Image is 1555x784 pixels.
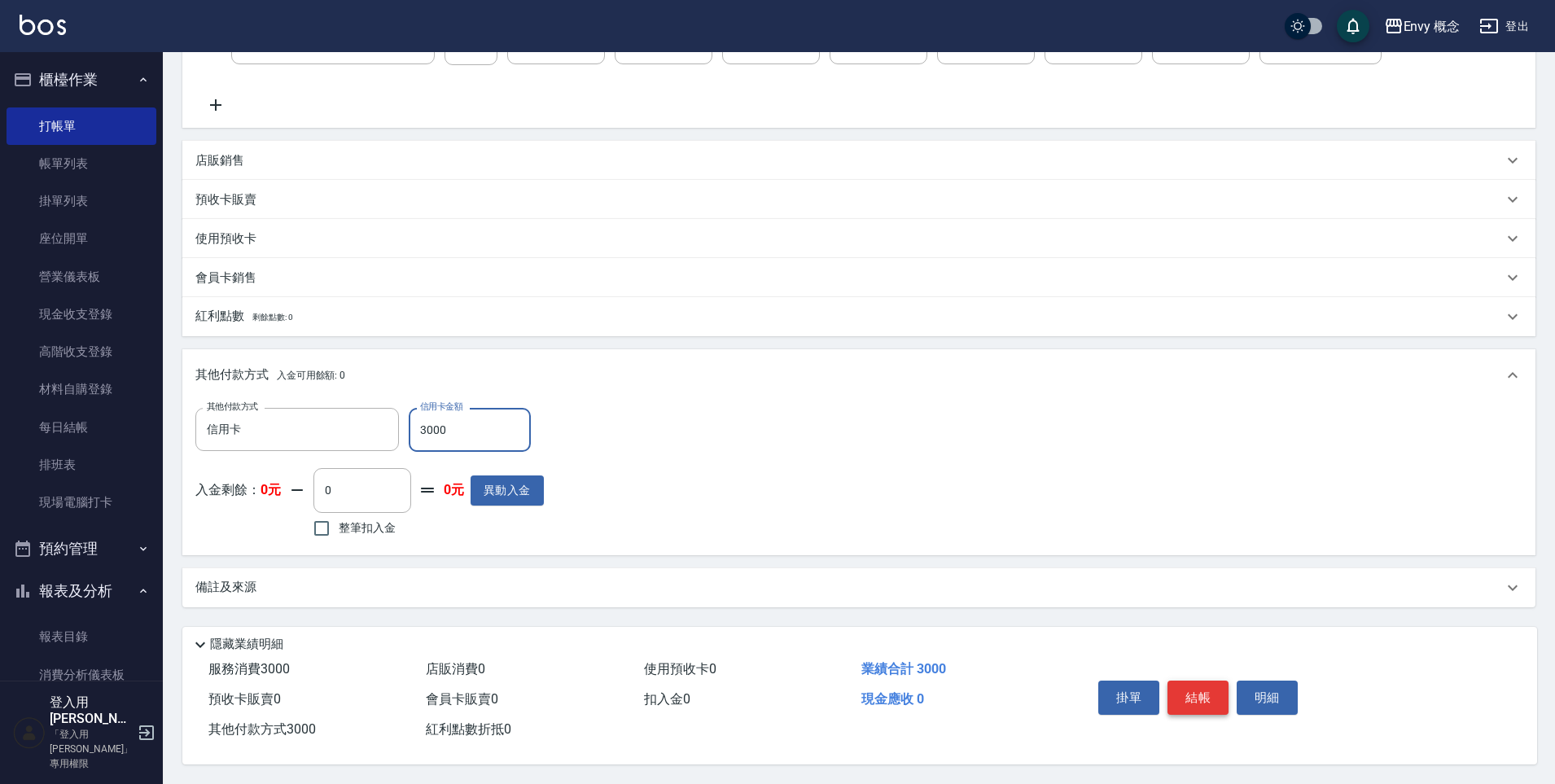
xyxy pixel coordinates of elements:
span: 剩餘點數: 0 [252,313,293,322]
p: 會員卡銷售 [195,269,256,287]
span: 紅利點數折抵 0 [426,721,511,737]
button: 報表及分析 [7,570,156,612]
a: 打帳單 [7,107,156,145]
a: 每日結帳 [7,409,156,446]
p: 「登入用[PERSON_NAME]」專用權限 [50,727,133,771]
div: 會員卡銷售 [182,258,1535,297]
span: 入金可用餘額: 0 [277,370,346,381]
span: 整筆扣入金 [339,519,396,537]
button: 登出 [1473,11,1535,42]
p: 使用預收卡 [195,230,256,247]
button: 明細 [1237,681,1298,715]
div: Envy 概念 [1404,16,1461,37]
label: 其他付款方式 [207,401,258,413]
a: 帳單列表 [7,145,156,182]
div: 店販銷售 [182,141,1535,180]
a: 消費分析儀表板 [7,656,156,694]
a: 排班表 [7,446,156,484]
a: 報表目錄 [7,618,156,655]
span: 其他付款方式 3000 [208,721,316,737]
div: 使用預收卡 [182,219,1535,258]
a: 座位開單 [7,220,156,257]
button: save [1337,10,1369,42]
img: Logo [20,15,66,35]
button: Envy 概念 [1378,10,1467,43]
a: 高階收支登錄 [7,333,156,370]
a: 材料自購登錄 [7,370,156,408]
strong: 0元 [444,482,464,499]
span: 現金應收 0 [861,691,924,707]
strong: 0元 [261,482,281,497]
button: 掛單 [1098,681,1159,715]
a: 現場電腦打卡 [7,484,156,521]
button: 結帳 [1167,681,1229,715]
a: 營業儀表板 [7,258,156,296]
p: 紅利點數 [195,308,292,326]
a: 掛單列表 [7,182,156,220]
p: 備註及來源 [195,579,256,596]
h5: 登入用[PERSON_NAME] [50,694,133,727]
label: 信用卡金額 [420,401,462,413]
p: 其他付款方式 [195,366,345,384]
p: 隱藏業績明細 [210,636,283,653]
span: 扣入金 0 [644,691,690,707]
p: 店販銷售 [195,152,244,169]
div: 其他付款方式入金可用餘額: 0 [182,349,1535,401]
button: 異動入金 [471,475,544,506]
img: Person [13,716,46,749]
span: 服務消費 3000 [208,661,290,677]
div: 預收卡販賣 [182,180,1535,219]
a: 現金收支登錄 [7,296,156,333]
span: 會員卡販賣 0 [426,691,498,707]
p: 預收卡販賣 [195,191,256,208]
button: 預約管理 [7,528,156,570]
span: 店販消費 0 [426,661,485,677]
button: 櫃檯作業 [7,59,156,101]
span: 預收卡販賣 0 [208,691,281,707]
div: 備註及來源 [182,568,1535,607]
div: 紅利點數剩餘點數: 0 [182,297,1535,336]
span: 業績合計 3000 [861,661,946,677]
span: 使用預收卡 0 [644,661,716,677]
p: 入金剩餘： [195,482,281,499]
